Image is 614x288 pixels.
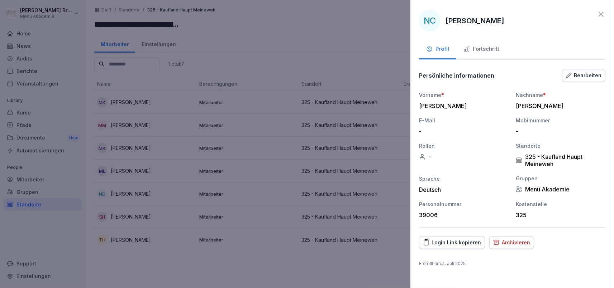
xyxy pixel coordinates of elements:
div: [PERSON_NAME] [419,102,505,109]
div: Nachname [516,91,605,99]
div: E-Mail [419,117,509,124]
p: Persönliche informationen [419,72,494,79]
div: - [419,153,509,160]
div: [PERSON_NAME] [516,102,602,109]
div: 325 [516,211,602,219]
div: 325 - Kaufland Haupt Meineweh [516,153,605,167]
div: Archivieren [493,239,530,246]
div: - [419,128,505,135]
div: - [516,128,602,135]
div: Standorte [516,142,605,150]
div: Fortschritt [463,45,499,53]
button: Fortschritt [456,40,506,59]
button: Login Link kopieren [419,236,485,249]
button: Profil [419,40,456,59]
div: Profil [426,45,449,53]
div: Sprache [419,175,509,182]
p: Erstellt am : 4. Juli 2025 [419,260,605,267]
button: Bearbeiten [562,69,605,82]
div: Login Link kopieren [423,239,481,246]
div: 39006 [419,211,505,219]
div: Kostenstelle [516,200,605,208]
div: Mobilnummer [516,117,605,124]
div: Gruppen [516,175,605,182]
div: Vorname [419,91,509,99]
p: [PERSON_NAME] [446,15,504,26]
div: Bearbeiten [566,72,601,79]
div: Menü Akademie [516,186,605,193]
div: NC [419,10,441,31]
div: Rollen [419,142,509,150]
div: Personalnummer [419,200,509,208]
div: Deutsch [419,186,509,193]
button: Archivieren [489,236,534,249]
